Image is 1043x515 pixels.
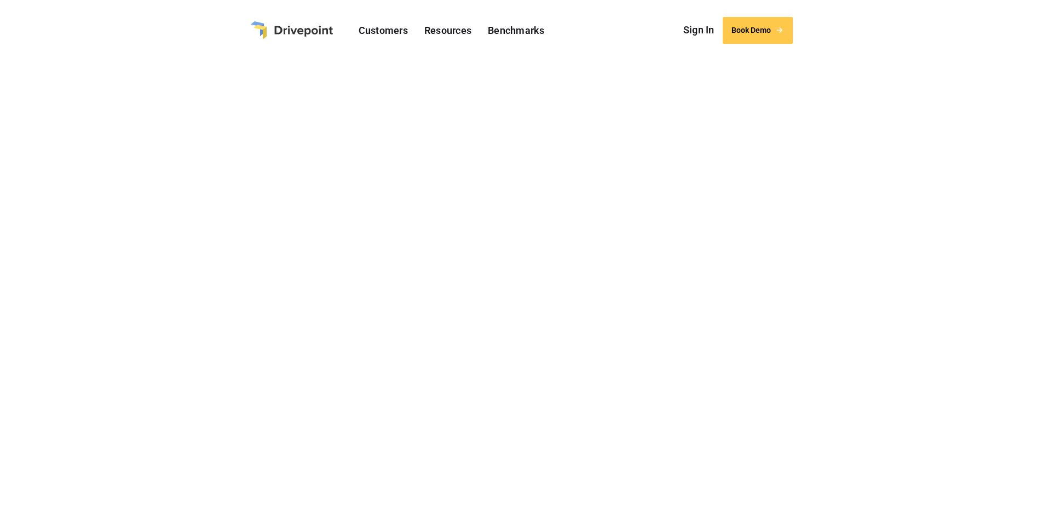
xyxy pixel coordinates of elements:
a: Benchmarks [482,22,550,39]
a: home [251,21,333,39]
div: Book Demo [731,26,771,35]
a: Sign In [678,22,720,38]
a: Book Demo [723,17,793,44]
a: Resources [419,22,477,39]
a: Customers [353,22,413,39]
